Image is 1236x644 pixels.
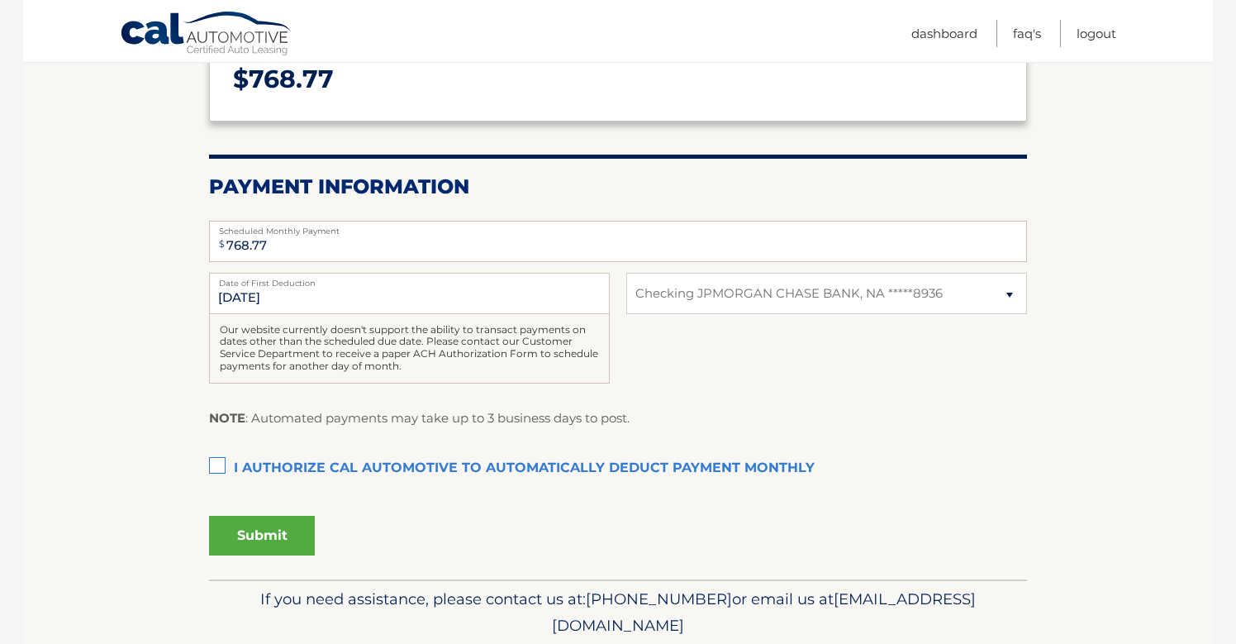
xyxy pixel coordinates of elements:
[552,589,976,635] span: [EMAIL_ADDRESS][DOMAIN_NAME]
[1077,20,1116,47] a: Logout
[1013,20,1041,47] a: FAQ's
[209,410,245,426] strong: NOTE
[220,586,1016,639] p: If you need assistance, please contact us at: or email us at
[209,314,610,384] div: Our website currently doesn't support the ability to transact payments on dates other than the sc...
[209,516,315,556] button: Submit
[209,273,610,314] input: Payment Date
[209,452,1027,485] label: I authorize cal automotive to automatically deduct payment monthly
[233,58,1003,102] p: $
[209,221,1027,262] input: Payment Amount
[214,226,230,263] span: $
[209,408,630,429] p: : Automated payments may take up to 3 business days to post.
[249,64,334,94] span: 768.77
[586,589,732,608] span: [PHONE_NUMBER]
[209,174,1027,199] h2: Payment Information
[209,273,610,286] label: Date of First Deduction
[911,20,977,47] a: Dashboard
[209,221,1027,234] label: Scheduled Monthly Payment
[120,11,293,59] a: Cal Automotive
